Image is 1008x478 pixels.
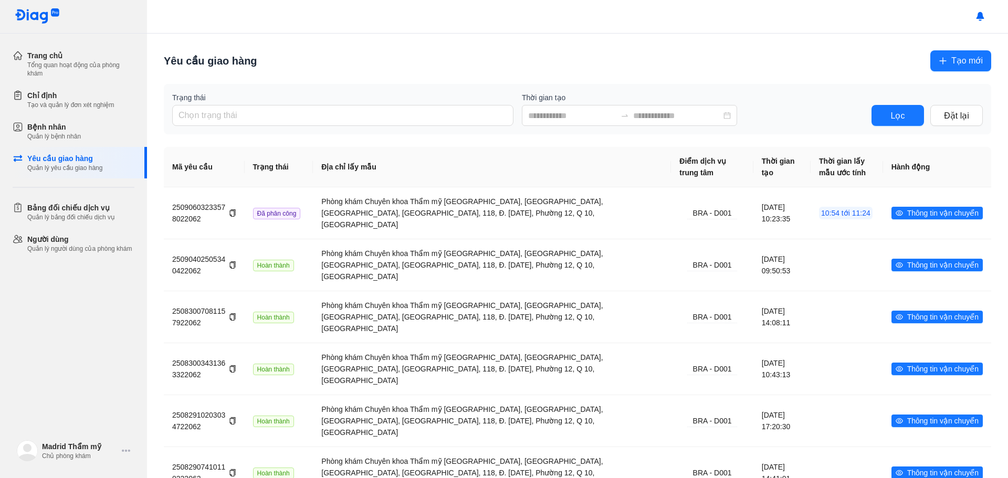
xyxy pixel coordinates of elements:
[313,147,671,187] th: Địa chỉ lấy mẫu
[907,207,979,219] span: Thông tin vận chuyển
[229,209,236,217] span: copy
[753,239,811,291] td: [DATE] 09:50:53
[687,311,737,323] div: BRA - D001
[621,111,629,120] span: swap-right
[27,50,134,61] div: Trang chủ
[27,213,115,221] div: Quản lý bảng đối chiếu dịch vụ
[896,313,903,321] span: eye
[27,234,132,245] div: Người dùng
[939,57,947,65] span: plus
[896,365,903,373] span: eye
[172,92,513,103] label: Trạng thái
[172,305,236,328] div: 25083007081157922062
[17,440,38,461] img: logo
[229,417,236,424] span: copy
[522,92,863,103] label: Thời gian tạo
[891,207,983,219] button: eyeThông tin vận chuyển
[253,364,294,375] span: Hoàn thành
[164,54,257,68] div: Yêu cầu giao hàng
[27,164,102,172] div: Quản lý yêu cầu giao hàng
[891,259,983,271] button: eyeThông tin vận chuyển
[321,403,663,438] div: Phòng khám Chuyên khoa Thẩm mỹ [GEOGRAPHIC_DATA], [GEOGRAPHIC_DATA], [GEOGRAPHIC_DATA], [GEOGRAPH...
[891,311,983,323] button: eyeThông tin vận chuyển
[27,61,134,78] div: Tổng quan hoạt động của phòng khám
[753,395,811,447] td: [DATE] 17:20:30
[27,132,81,141] div: Quản lý bệnh nhân
[172,409,236,432] div: 25082910203034722062
[321,196,663,230] div: Phòng khám Chuyên khoa Thẩm mỹ [GEOGRAPHIC_DATA], [GEOGRAPHIC_DATA], [GEOGRAPHIC_DATA], [GEOGRAPH...
[871,105,924,126] button: Lọc
[907,311,979,323] span: Thông tin vận chuyển
[321,300,663,334] div: Phòng khám Chuyên khoa Thẩm mỹ [GEOGRAPHIC_DATA], [GEOGRAPHIC_DATA], [GEOGRAPHIC_DATA], [GEOGRAPH...
[896,417,903,424] span: eye
[621,111,629,120] span: to
[27,153,102,164] div: Yêu cầu giao hàng
[229,365,236,373] span: copy
[944,109,969,122] span: Đặt lại
[819,207,873,219] span: 10:54 tới 11:24
[883,147,991,187] th: Hành động
[229,313,236,321] span: copy
[951,54,983,67] span: Tạo mới
[253,312,294,323] span: Hoàn thành
[687,207,737,219] div: BRA - D001
[891,109,905,122] span: Lọc
[164,147,245,187] th: Mã yêu cầu
[753,343,811,395] td: [DATE] 10:43:13
[253,208,301,219] span: Đã phân công
[811,147,883,187] th: Thời gian lấy mẫu ước tính
[753,187,811,239] td: [DATE] 10:23:35
[891,415,983,427] button: eyeThông tin vận chuyển
[687,363,737,375] div: BRA - D001
[891,363,983,375] button: eyeThông tin vận chuyển
[27,203,115,213] div: Bảng đối chiếu dịch vụ
[27,101,114,109] div: Tạo và quản lý đơn xét nghiệm
[253,260,294,271] span: Hoàn thành
[930,50,991,71] button: plusTạo mới
[229,261,236,269] span: copy
[896,209,903,217] span: eye
[753,291,811,343] td: [DATE] 14:08:11
[896,261,903,269] span: eye
[896,469,903,476] span: eye
[229,469,236,476] span: copy
[27,122,81,132] div: Bệnh nhân
[907,415,979,427] span: Thông tin vận chuyển
[42,452,118,460] div: Chủ phòng khám
[42,441,118,452] div: Madrid Thẩm mỹ
[321,248,663,282] div: Phòng khám Chuyên khoa Thẩm mỹ [GEOGRAPHIC_DATA], [GEOGRAPHIC_DATA], [GEOGRAPHIC_DATA], [GEOGRAPH...
[27,90,114,101] div: Chỉ định
[172,253,236,277] div: 25090402505340422062
[907,259,979,271] span: Thông tin vận chuyển
[671,147,753,187] th: Điểm dịch vụ trung tâm
[907,363,979,375] span: Thông tin vận chuyển
[687,259,737,271] div: BRA - D001
[753,147,811,187] th: Thời gian tạo
[321,352,663,386] div: Phòng khám Chuyên khoa Thẩm mỹ [GEOGRAPHIC_DATA], [GEOGRAPHIC_DATA], [GEOGRAPHIC_DATA], [GEOGRAPH...
[687,415,737,427] div: BRA - D001
[253,416,294,427] span: Hoàn thành
[27,245,132,253] div: Quản lý người dùng của phòng khám
[930,105,983,126] button: Đặt lại
[172,201,236,225] div: 25090603233578022062
[245,147,313,187] th: Trạng thái
[172,357,236,380] div: 25083003431363322062
[15,8,60,25] img: logo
